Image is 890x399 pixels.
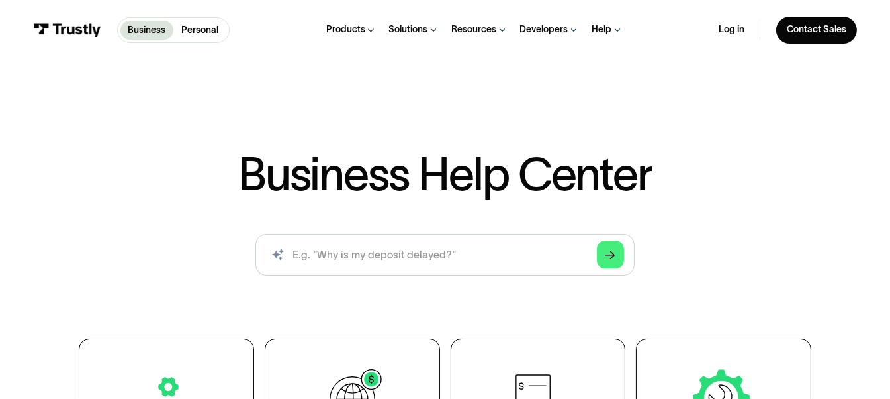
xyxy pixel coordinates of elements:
[255,234,635,276] form: Search
[33,23,101,38] img: Trustly Logo
[388,24,427,36] div: Solutions
[128,23,165,37] p: Business
[173,21,226,40] a: Personal
[238,151,652,197] h1: Business Help Center
[326,24,365,36] div: Products
[120,21,174,40] a: Business
[519,24,568,36] div: Developers
[776,17,857,44] a: Contact Sales
[592,24,611,36] div: Help
[787,24,846,36] div: Contact Sales
[181,23,218,37] p: Personal
[719,24,744,36] a: Log in
[255,234,635,276] input: search
[451,24,496,36] div: Resources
